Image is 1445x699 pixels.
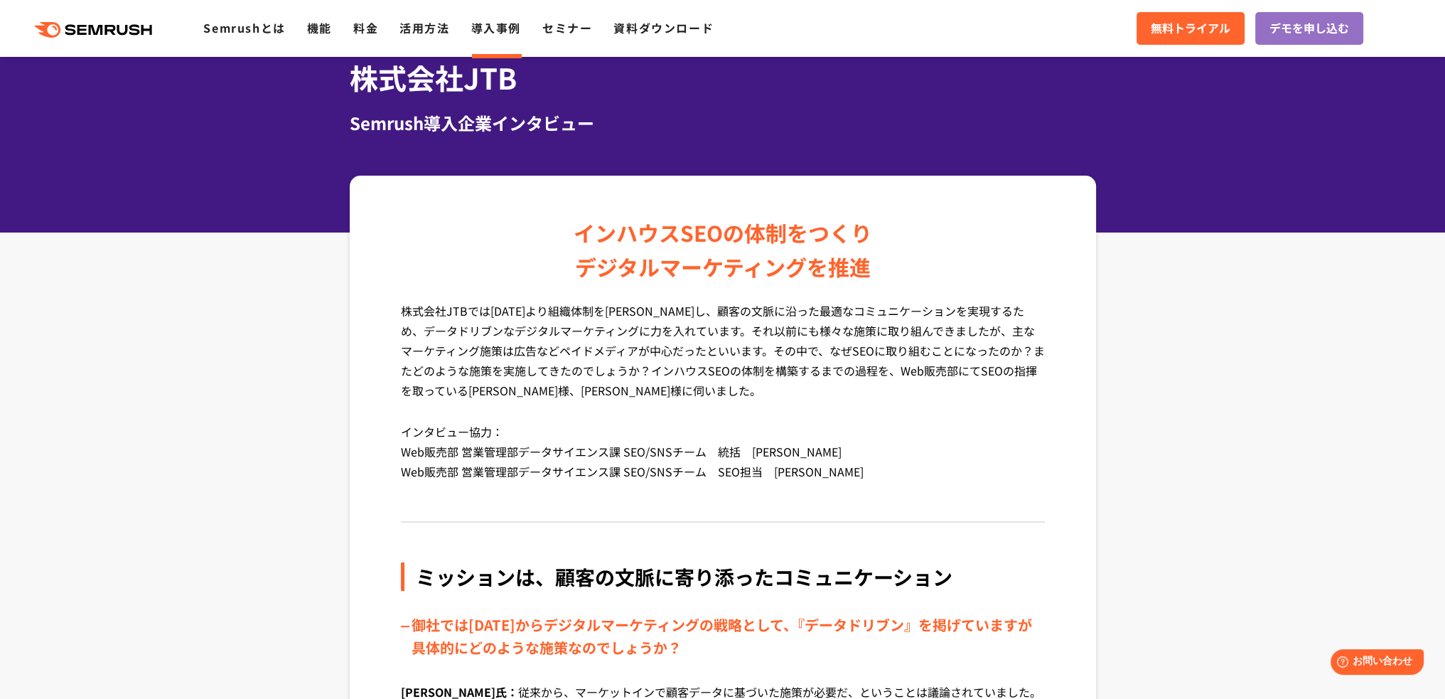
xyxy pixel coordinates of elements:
[1151,19,1230,38] span: 無料トライアル
[307,19,332,36] a: 機能
[574,215,872,284] div: インハウスSEOの体制をつくり デジタルマーケティングを推進
[401,422,1045,503] p: インタビュー協力： Web販売部 営業管理部データサイエンス課 SEO/SNSチーム 統括 [PERSON_NAME] Web販売部 営業管理部データサイエンス課 SEO/SNSチーム SEO担...
[350,110,1096,136] div: Semrush導入企業インタビュー
[350,57,1096,99] h1: 株式会社JTB
[399,19,449,36] a: 活用方法
[401,301,1045,422] p: 株式会社JTBでは[DATE]より組織体制を[PERSON_NAME]し、顧客の文脈に沿った最適なコミュニケーションを実現するため、データドリブンなデジタルマーケティングに力を入れています。それ...
[353,19,378,36] a: 料金
[542,19,592,36] a: セミナー
[1255,12,1363,45] a: デモを申し込む
[401,614,1045,659] div: 御社では[DATE]からデジタルマーケティングの戦略として、『データドリブン』を掲げていますが具体的にどのような施策なのでしょうか？
[1318,644,1429,683] iframe: Help widget launcher
[1269,19,1349,38] span: デモを申し込む
[203,19,285,36] a: Semrushとは
[1137,12,1245,45] a: 無料トライアル
[401,562,1045,591] div: ミッションは、顧客の文脈に寄り添ったコミュニケーション
[613,19,714,36] a: 資料ダウンロード
[471,19,521,36] a: 導入事例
